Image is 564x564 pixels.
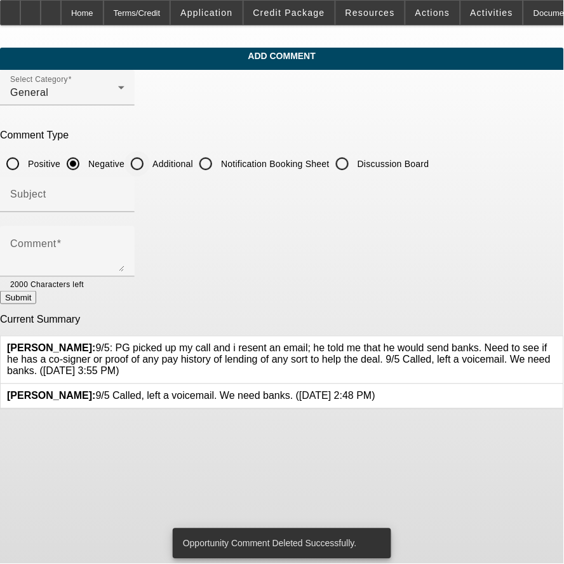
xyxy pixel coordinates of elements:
[7,343,551,377] span: 9/5: PG picked up my call and i resent an email; he told me that he would send banks. Need to see...
[10,189,46,199] mat-label: Subject
[150,158,193,170] label: Additional
[173,528,386,559] div: Opportunity Comment Deleted Successfully.
[10,51,554,61] span: Add Comment
[336,1,405,25] button: Resources
[244,1,335,25] button: Credit Package
[346,8,395,18] span: Resources
[10,87,48,98] span: General
[218,158,330,170] label: Notification Booking Sheet
[355,158,429,170] label: Discussion Board
[471,8,514,18] span: Activities
[10,238,57,249] mat-label: Comment
[10,277,84,291] mat-hint: 2000 Characters left
[25,158,60,170] label: Positive
[253,8,325,18] span: Credit Package
[171,1,242,25] button: Application
[415,8,450,18] span: Actions
[7,343,96,354] b: [PERSON_NAME]:
[7,391,375,401] span: 9/5 Called, left a voicemail. We need banks. ([DATE] 2:48 PM)
[86,158,124,170] label: Negative
[7,391,96,401] b: [PERSON_NAME]:
[10,76,68,84] mat-label: Select Category
[180,8,232,18] span: Application
[406,1,460,25] button: Actions
[461,1,523,25] button: Activities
